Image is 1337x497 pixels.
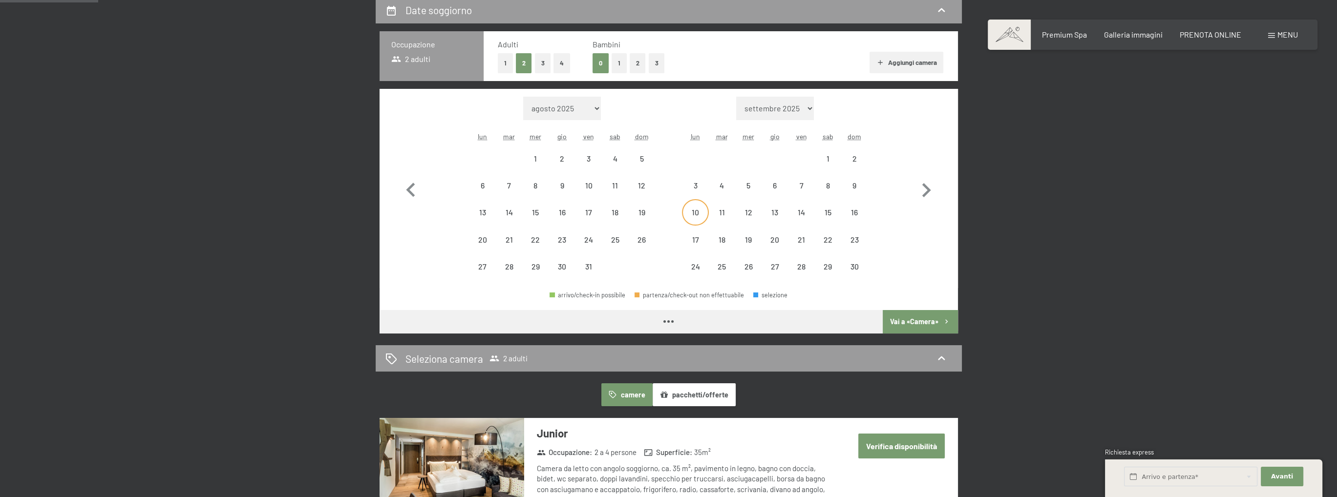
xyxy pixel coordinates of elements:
[583,132,594,141] abbr: venerdì
[602,226,628,252] div: Sat Oct 25 2025
[522,145,549,172] div: arrivo/check-in non effettuabile
[549,253,575,280] div: Thu Oct 30 2025
[549,172,575,199] div: arrivo/check-in non effettuabile
[709,253,735,280] div: Tue Nov 25 2025
[602,172,628,199] div: Sat Oct 11 2025
[497,208,521,233] div: 14
[549,199,575,226] div: arrivo/check-in non effettuabile
[629,208,654,233] div: 19
[522,172,549,199] div: arrivo/check-in non effettuabile
[549,145,575,172] div: Thu Oct 02 2025
[735,199,762,226] div: arrivo/check-in non effettuabile
[610,132,620,141] abbr: sabato
[762,253,788,280] div: arrivo/check-in non effettuabile
[683,263,707,287] div: 24
[603,155,627,179] div: 4
[391,39,472,50] h3: Occupazione
[593,40,620,49] span: Bambini
[549,145,575,172] div: arrivo/check-in non effettuabile
[736,208,761,233] div: 12
[522,226,549,252] div: Wed Oct 22 2025
[815,172,841,199] div: Sat Nov 08 2025
[709,226,735,252] div: Tue Nov 18 2025
[841,199,868,226] div: arrivo/check-in non effettuabile
[405,352,483,366] h2: Seleziona camera
[602,199,628,226] div: arrivo/check-in non effettuabile
[470,236,495,260] div: 20
[549,199,575,226] div: Thu Oct 16 2025
[796,132,807,141] abbr: venerdì
[823,132,833,141] abbr: sabato
[537,426,828,441] h3: Junior
[602,145,628,172] div: Sat Oct 04 2025
[553,53,570,73] button: 4
[575,226,602,252] div: arrivo/check-in non effettuabile
[816,155,840,179] div: 1
[682,226,708,252] div: arrivo/check-in non effettuabile
[537,447,593,457] strong: Occupazione :
[635,132,649,141] abbr: domenica
[683,182,707,206] div: 3
[593,53,609,73] button: 0
[788,199,814,226] div: Fri Nov 14 2025
[628,199,655,226] div: Sun Oct 19 2025
[1041,30,1086,39] a: Premium Spa
[575,253,602,280] div: Fri Oct 31 2025
[842,155,867,179] div: 2
[575,199,602,226] div: Fri Oct 17 2025
[815,199,841,226] div: Sat Nov 15 2025
[842,208,867,233] div: 16
[523,236,548,260] div: 22
[1261,467,1303,487] button: Avanti
[709,199,735,226] div: Tue Nov 11 2025
[469,172,496,199] div: arrivo/check-in non effettuabile
[912,97,940,280] button: Mese successivo
[469,253,496,280] div: Mon Oct 27 2025
[682,199,708,226] div: arrivo/check-in non effettuabile
[522,145,549,172] div: Wed Oct 01 2025
[762,199,788,226] div: Thu Nov 13 2025
[496,226,522,252] div: Tue Oct 21 2025
[602,226,628,252] div: arrivo/check-in non effettuabile
[550,182,574,206] div: 9
[815,253,841,280] div: arrivo/check-in non effettuabile
[841,172,868,199] div: arrivo/check-in non effettuabile
[628,199,655,226] div: arrivo/check-in non effettuabile
[788,253,814,280] div: arrivo/check-in non effettuabile
[1104,30,1163,39] a: Galleria immagini
[789,236,813,260] div: 21
[710,208,734,233] div: 11
[683,208,707,233] div: 10
[815,145,841,172] div: arrivo/check-in non effettuabile
[496,172,522,199] div: arrivo/check-in non effettuabile
[816,236,840,260] div: 22
[789,263,813,287] div: 28
[628,145,655,172] div: Sun Oct 05 2025
[549,226,575,252] div: Thu Oct 23 2025
[682,172,708,199] div: arrivo/check-in non effettuabile
[489,353,528,363] span: 2 adulti
[788,172,814,199] div: arrivo/check-in non effettuabile
[557,132,567,141] abbr: giovedì
[816,208,840,233] div: 15
[496,253,522,280] div: Tue Oct 28 2025
[523,182,548,206] div: 8
[841,226,868,252] div: arrivo/check-in non effettuabile
[523,155,548,179] div: 1
[629,236,654,260] div: 26
[736,182,761,206] div: 5
[629,182,654,206] div: 12
[762,253,788,280] div: Thu Nov 27 2025
[503,132,515,141] abbr: martedì
[735,172,762,199] div: arrivo/check-in non effettuabile
[770,132,780,141] abbr: giovedì
[628,226,655,252] div: Sun Oct 26 2025
[709,172,735,199] div: arrivo/check-in non effettuabile
[469,172,496,199] div: Mon Oct 06 2025
[576,208,601,233] div: 17
[522,253,549,280] div: Wed Oct 29 2025
[535,53,551,73] button: 3
[842,236,867,260] div: 23
[682,253,708,280] div: Mon Nov 24 2025
[575,172,602,199] div: arrivo/check-in non effettuabile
